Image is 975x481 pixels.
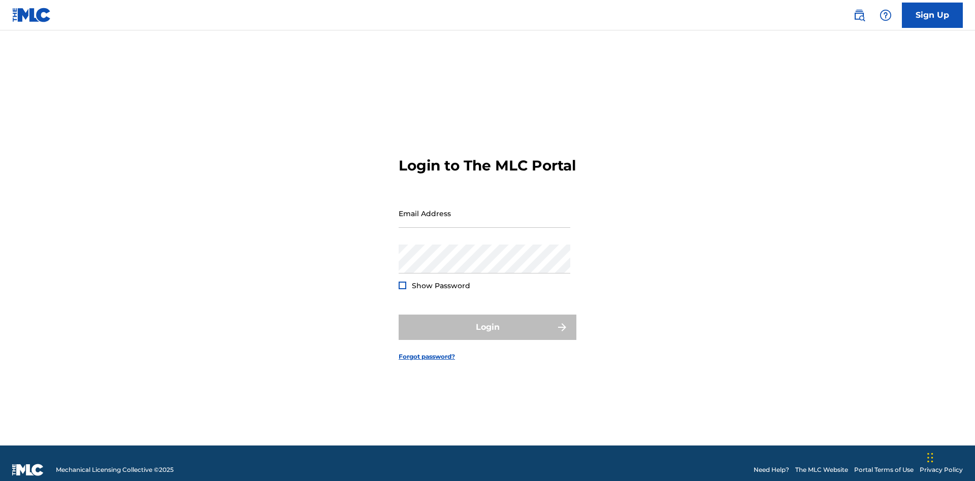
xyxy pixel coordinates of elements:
[12,8,51,22] img: MLC Logo
[399,352,455,361] a: Forgot password?
[12,464,44,476] img: logo
[754,465,789,474] a: Need Help?
[880,9,892,21] img: help
[412,281,470,290] span: Show Password
[927,442,933,473] div: Drag
[399,157,576,175] h3: Login to The MLC Portal
[854,465,914,474] a: Portal Terms of Use
[920,465,963,474] a: Privacy Policy
[902,3,963,28] a: Sign Up
[56,465,174,474] span: Mechanical Licensing Collective © 2025
[875,5,896,25] div: Help
[924,432,975,481] iframe: Chat Widget
[849,5,869,25] a: Public Search
[795,465,848,474] a: The MLC Website
[853,9,865,21] img: search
